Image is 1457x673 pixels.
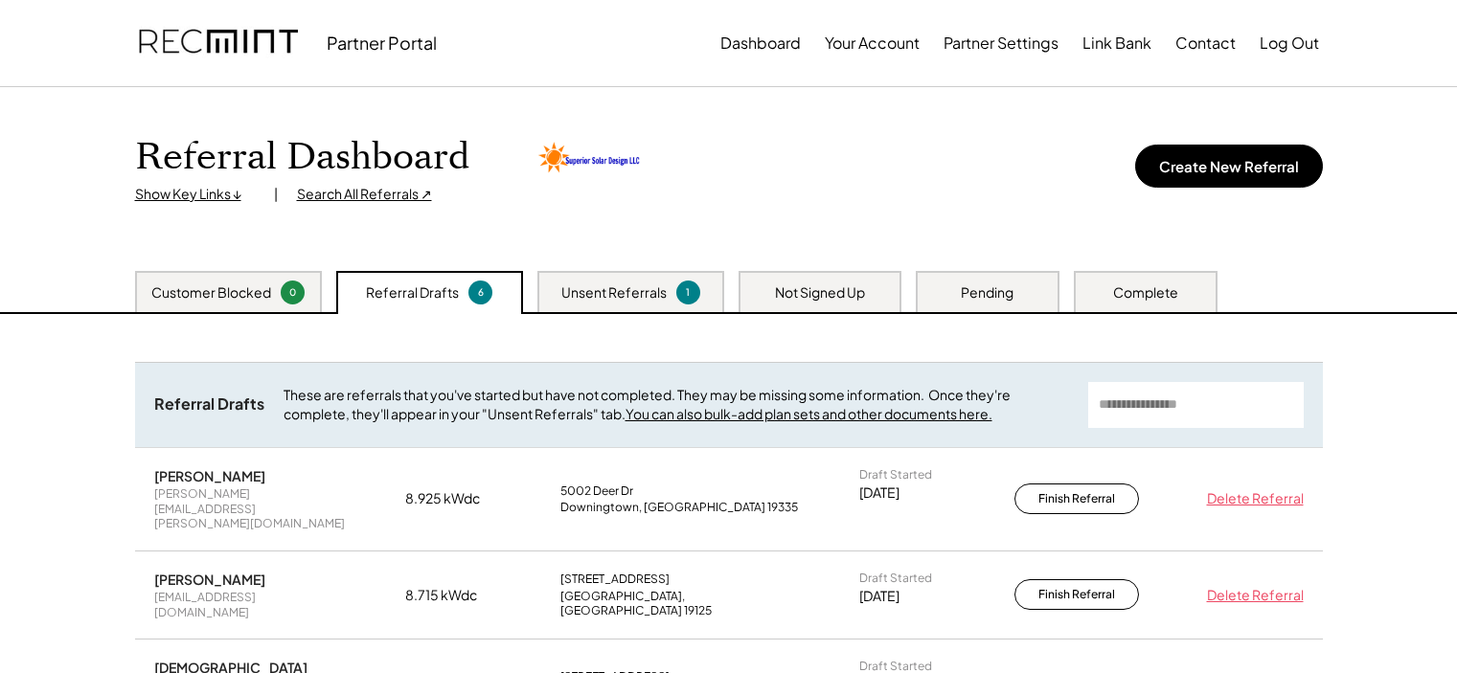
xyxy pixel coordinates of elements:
div: Referral Drafts [154,394,264,415]
div: Pending [961,283,1013,303]
button: Finish Referral [1014,483,1139,514]
div: [PERSON_NAME][EMAIL_ADDRESS][PERSON_NAME][DOMAIN_NAME] [154,486,346,531]
div: Downingtown, [GEOGRAPHIC_DATA] 19335 [560,500,798,515]
button: Dashboard [720,24,801,62]
div: 8.925 kWdc [405,489,501,508]
div: Delete Referral [1198,489,1304,508]
button: Link Bank [1082,24,1151,62]
div: Draft Started [859,571,932,586]
button: Create New Referral [1135,145,1323,188]
div: Show Key Links ↓ [135,185,255,204]
img: Superior-Solar-Design-Logo.png [536,140,642,175]
div: 1 [679,285,697,300]
div: Not Signed Up [775,283,865,303]
button: Log Out [1260,24,1319,62]
div: [PERSON_NAME] [154,467,265,484]
button: Contact [1175,24,1236,62]
div: Referral Drafts [366,283,459,303]
div: Complete [1113,283,1178,303]
div: Unsent Referrals [561,283,667,303]
h1: Referral Dashboard [135,135,469,180]
button: Finish Referral [1014,579,1139,610]
div: 5002 Deer Dr [560,483,633,499]
div: 8.715 kWdc [405,586,501,605]
div: [STREET_ADDRESS] [560,572,670,587]
div: Draft Started [859,467,932,482]
button: Partner Settings [944,24,1059,62]
div: 0 [284,285,302,300]
div: [GEOGRAPHIC_DATA], [GEOGRAPHIC_DATA] 19125 [560,589,800,618]
div: Partner Portal [327,32,437,54]
div: 6 [471,285,489,300]
div: Search All Referrals ↗ [297,185,432,204]
div: These are referrals that you've started but have not completed. They may be missing some informat... [284,386,1069,423]
img: recmint-logotype%403x.png [139,11,298,76]
div: [DATE] [859,587,899,606]
div: Customer Blocked [151,283,271,303]
a: You can also bulk-add plan sets and other documents here. [626,405,992,422]
div: | [274,185,278,204]
div: [PERSON_NAME] [154,571,265,588]
div: Delete Referral [1198,586,1304,605]
div: [EMAIL_ADDRESS][DOMAIN_NAME] [154,590,346,619]
button: Your Account [825,24,920,62]
div: [DATE] [859,483,899,503]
